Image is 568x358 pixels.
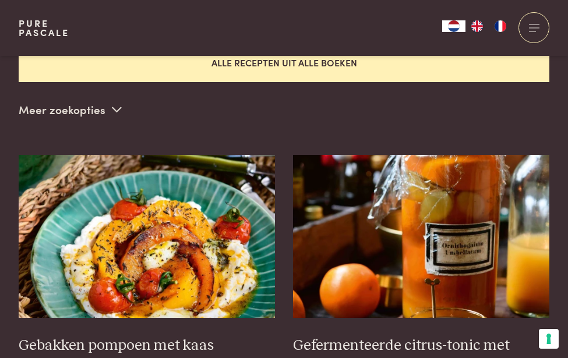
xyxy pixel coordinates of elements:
a: NL [442,20,465,32]
img: Gefermenteerde citrus-tonic met gember en kurkuma [293,155,549,318]
button: Alle recepten uit alle boeken [19,43,549,82]
aside: Language selected: Nederlands [442,20,512,32]
a: Gebakken pompoen met kaas Gebakken pompoen met kaas [19,155,275,355]
ul: Language list [465,20,512,32]
a: EN [465,20,489,32]
a: FR [489,20,512,32]
div: Language [442,20,465,32]
img: Gebakken pompoen met kaas [19,155,275,318]
a: PurePascale [19,19,69,37]
h3: Gebakken pompoen met kaas [19,336,275,355]
button: Uw voorkeuren voor toestemming voor trackingtechnologieën [539,329,559,349]
p: Meer zoekopties [19,101,122,118]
